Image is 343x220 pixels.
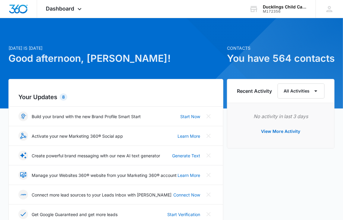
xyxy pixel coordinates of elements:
[60,93,67,101] div: 8
[32,211,118,218] p: Get Google Guaranteed and get more leads
[8,51,223,66] h1: Good afternoon, [PERSON_NAME]!
[32,172,177,178] p: Manage your Websites 360® website from your Marketing 360® account
[180,113,200,120] a: Start Now
[32,152,160,159] p: Create powerful brand messaging with our new AI text generator
[32,133,123,139] p: Activate your new Marketing 360® Social app
[167,211,200,218] a: Start Verification
[204,190,213,200] button: Close
[237,87,272,95] h6: Recent Activity
[18,93,213,102] h2: Your Updates
[204,112,213,121] button: Close
[8,45,223,51] p: [DATE] is [DATE]
[227,51,334,66] h1: You have 564 contacts
[263,9,307,14] div: account id
[178,172,200,178] a: Learn More
[204,170,213,180] button: Close
[204,131,213,141] button: Close
[178,133,200,139] a: Learn More
[204,151,213,160] button: Close
[237,113,324,120] p: No activity in last 3 days
[227,45,334,51] p: Contacts
[32,113,141,120] p: Build your brand with the new Brand Profile Smart Start
[32,192,171,198] p: Connect more lead sources to your Leads Inbox with [PERSON_NAME]
[46,5,74,12] span: Dashboard
[204,209,213,219] button: Close
[263,5,307,9] div: account name
[172,152,200,159] a: Generate Text
[278,83,325,99] button: All Activities
[255,124,306,139] button: View More Activity
[173,192,200,198] a: Connect Now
